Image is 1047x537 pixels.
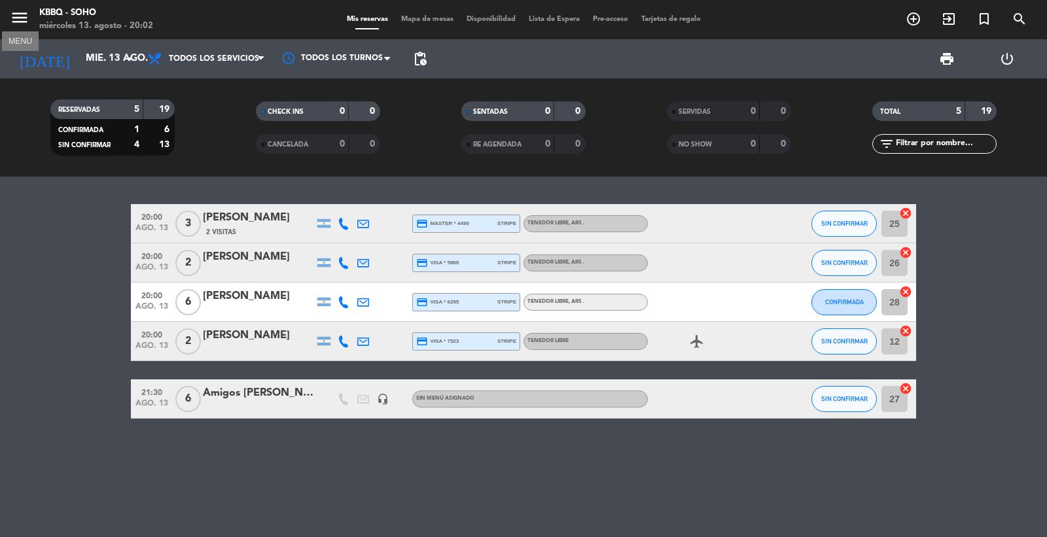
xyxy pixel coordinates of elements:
[39,7,153,20] div: Kbbq - Soho
[527,338,569,343] span: TENEDOR LIBRE
[134,140,139,149] strong: 4
[497,258,516,267] span: stripe
[899,324,912,338] i: cancel
[522,16,586,23] span: Lista de Espera
[203,288,314,305] div: [PERSON_NAME]
[497,337,516,345] span: stripe
[811,211,877,237] button: SIN CONFIRMAR
[416,257,459,269] span: visa * 5889
[527,299,584,304] span: TENEDOR LIBRE
[10,8,29,27] i: menu
[569,260,584,265] span: , ARS .
[135,248,168,263] span: 20:00
[10,44,79,73] i: [DATE]
[134,105,139,114] strong: 5
[821,395,868,402] span: SIN CONFIRMAR
[899,207,912,220] i: cancel
[370,107,378,116] strong: 0
[751,139,756,148] strong: 0
[899,285,912,298] i: cancel
[879,136,895,152] i: filter_list
[135,263,168,278] span: ago. 13
[575,107,583,116] strong: 0
[340,16,395,23] span: Mis reservas
[175,211,201,237] span: 3
[527,220,584,226] span: TENEDOR LIBRE
[416,336,459,347] span: visa * 7523
[134,125,139,134] strong: 1
[135,302,168,317] span: ago. 13
[811,289,877,315] button: CONFIRMADA
[268,109,304,115] span: CHECK INS
[569,299,584,304] span: , ARS .
[679,141,712,148] span: NO SHOW
[203,385,314,402] div: Amigos [PERSON_NAME]
[159,140,172,149] strong: 13
[175,250,201,276] span: 2
[497,298,516,306] span: stripe
[821,259,868,266] span: SIN CONFIRMAR
[575,139,583,148] strong: 0
[2,35,39,46] div: MENU
[821,220,868,227] span: SIN CONFIRMAR
[751,107,756,116] strong: 0
[460,16,522,23] span: Disponibilidad
[58,127,103,133] span: CONFIRMADA
[164,125,172,134] strong: 6
[416,257,428,269] i: credit_card
[159,105,172,114] strong: 19
[416,218,469,230] span: master * 4499
[635,16,707,23] span: Tarjetas de regalo
[781,107,789,116] strong: 0
[821,338,868,345] span: SIN CONFIRMAR
[377,393,389,405] i: headset_mic
[135,326,168,341] span: 20:00
[497,219,516,228] span: stripe
[175,386,201,412] span: 6
[39,20,153,33] div: miércoles 13. agosto - 20:02
[416,396,474,401] span: Sin menú asignado
[679,109,711,115] span: SERVIDAS
[811,328,877,355] button: SIN CONFIRMAR
[206,227,236,237] span: 2 Visitas
[416,336,428,347] i: credit_card
[899,382,912,395] i: cancel
[527,260,584,265] span: TENEDOR LIBRE
[1012,11,1027,27] i: search
[880,109,900,115] span: TOTAL
[135,224,168,239] span: ago. 13
[811,250,877,276] button: SIN CONFIRMAR
[825,298,864,305] span: CONFIRMADA
[175,328,201,355] span: 2
[416,296,459,308] span: visa * 6295
[956,107,961,116] strong: 5
[781,139,789,148] strong: 0
[941,11,957,27] i: exit_to_app
[203,209,314,226] div: [PERSON_NAME]
[122,51,137,67] i: arrow_drop_down
[135,384,168,399] span: 21:30
[999,51,1015,67] i: power_settings_new
[977,39,1037,78] div: LOG OUT
[939,51,955,67] span: print
[203,327,314,344] div: [PERSON_NAME]
[10,8,29,32] button: menu
[135,399,168,414] span: ago. 13
[545,107,550,116] strong: 0
[370,139,378,148] strong: 0
[58,142,111,148] span: SIN CONFIRMAR
[416,296,428,308] i: credit_card
[395,16,460,23] span: Mapa de mesas
[340,107,345,116] strong: 0
[135,287,168,302] span: 20:00
[412,51,428,67] span: pending_actions
[895,137,996,151] input: Filtrar por nombre...
[268,141,308,148] span: CANCELADA
[811,386,877,412] button: SIN CONFIRMAR
[586,16,635,23] span: Pre-acceso
[981,107,994,116] strong: 19
[175,289,201,315] span: 6
[899,246,912,259] i: cancel
[135,341,168,356] span: ago. 13
[976,11,992,27] i: turned_in_not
